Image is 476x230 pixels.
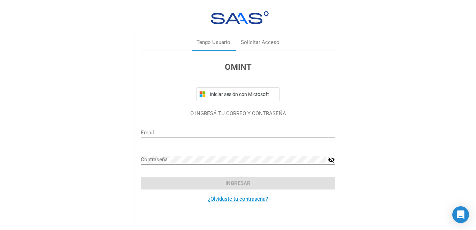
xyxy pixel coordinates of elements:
[197,38,230,46] div: Tengo Usuario
[452,206,469,223] div: Open Intercom Messenger
[141,61,335,73] h3: OMINT
[241,38,279,46] div: Solicitar Acceso
[225,180,251,186] span: Ingresar
[196,87,280,101] button: Iniciar sesión con Microsoft
[208,196,268,202] a: ¿Olvidaste tu contraseña?
[328,156,335,164] mat-icon: visibility_off
[141,177,335,190] button: Ingresar
[141,110,335,118] p: O INGRESÁ TU CORREO Y CONTRASEÑA
[208,91,277,97] span: Iniciar sesión con Microsoft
